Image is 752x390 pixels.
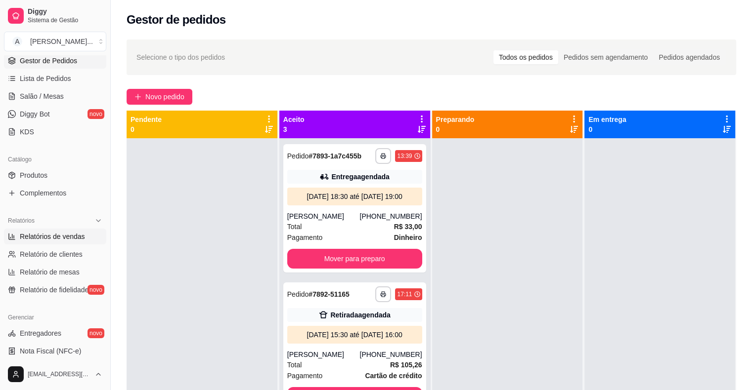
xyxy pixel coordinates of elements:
div: Retirada agendada [330,310,390,320]
span: Relatório de mesas [20,267,80,277]
a: Relatórios de vendas [4,229,106,244]
span: Lista de Pedidos [20,74,71,83]
div: 17:11 [397,290,412,298]
a: KDS [4,124,106,140]
p: 0 [436,124,475,134]
div: Pedidos sem agendamento [558,50,653,64]
p: Preparando [436,115,475,124]
span: Total [287,359,302,370]
div: [PHONE_NUMBER] [359,211,422,221]
span: [EMAIL_ADDRESS][DOMAIN_NAME] [28,370,90,378]
strong: # 7892-51165 [309,290,350,298]
button: Mover para preparo [287,249,422,269]
button: Novo pedido [127,89,192,105]
a: Complementos [4,185,106,201]
div: [DATE] 15:30 até [DATE] 16:00 [291,330,418,340]
a: Salão / Mesas [4,88,106,104]
span: Total [287,221,302,232]
span: Diggy Bot [20,109,50,119]
span: Relatórios [8,217,35,225]
div: Catálogo [4,152,106,167]
div: Entrega agendada [331,172,389,182]
span: Novo pedido [145,91,184,102]
div: [PERSON_NAME] [287,211,360,221]
span: Pedido [287,290,309,298]
span: Sistema de Gestão [28,16,102,24]
span: Gestor de Pedidos [20,56,77,66]
a: Relatório de fidelidadenovo [4,282,106,298]
span: Diggy [28,7,102,16]
strong: Cartão de crédito [365,372,422,380]
p: Aceito [283,115,305,124]
a: Lista de Pedidos [4,71,106,86]
a: Produtos [4,167,106,183]
button: Select a team [4,32,106,51]
a: Gestor de Pedidos [4,53,106,69]
div: Todos os pedidos [493,50,558,64]
a: Relatório de mesas [4,264,106,280]
span: Pagamento [287,370,323,381]
div: [PERSON_NAME] ... [30,37,93,46]
p: Pendente [131,115,162,124]
span: KDS [20,127,34,137]
span: Selecione o tipo dos pedidos [136,52,225,63]
button: [EMAIL_ADDRESS][DOMAIN_NAME] [4,362,106,386]
p: 3 [283,124,305,134]
span: Entregadores [20,328,61,338]
span: Complementos [20,188,66,198]
a: Nota Fiscal (NFC-e) [4,343,106,359]
div: 13:39 [397,152,412,160]
a: DiggySistema de Gestão [4,4,106,28]
span: Pagamento [287,232,323,243]
a: Relatório de clientes [4,246,106,262]
div: Gerenciar [4,310,106,325]
span: Salão / Mesas [20,91,64,101]
span: plus [134,93,141,100]
strong: Dinheiro [394,234,422,241]
strong: # 7893-1a7c455b [309,152,361,160]
span: Relatórios de vendas [20,232,85,241]
a: Diggy Botnovo [4,106,106,122]
span: Nota Fiscal (NFC-e) [20,346,81,356]
span: A [12,37,22,46]
h2: Gestor de pedidos [127,12,226,28]
span: Relatório de clientes [20,249,83,259]
a: Entregadoresnovo [4,325,106,341]
p: 0 [588,124,626,134]
span: Produtos [20,170,47,180]
p: 0 [131,124,162,134]
div: [PERSON_NAME] [287,350,360,359]
p: Em entrega [588,115,626,124]
strong: R$ 105,26 [390,361,422,369]
div: [DATE] 18:30 até [DATE] 19:00 [291,192,418,201]
strong: R$ 33,00 [394,223,422,231]
div: [PHONE_NUMBER] [359,350,422,359]
div: Pedidos agendados [653,50,725,64]
span: Relatório de fidelidade [20,285,88,295]
span: Pedido [287,152,309,160]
